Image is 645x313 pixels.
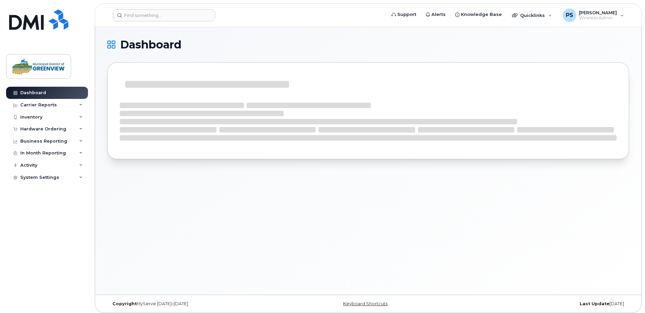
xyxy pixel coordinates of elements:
div: MyServe [DATE]–[DATE] [107,301,281,307]
strong: Last Update [580,301,609,306]
strong: Copyright [112,301,137,306]
a: Keyboard Shortcuts [343,301,387,306]
div: [DATE] [455,301,629,307]
span: Dashboard [120,40,181,50]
